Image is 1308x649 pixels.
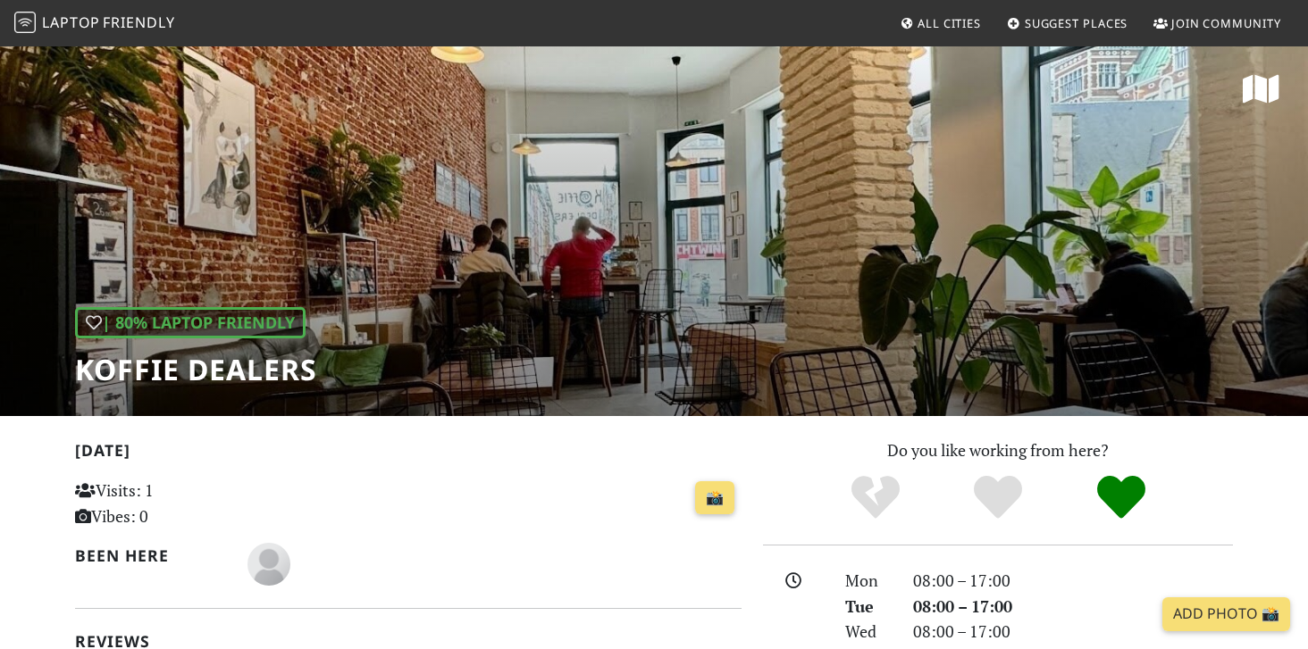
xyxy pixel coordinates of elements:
div: | 80% Laptop Friendly [75,307,306,338]
div: No [814,473,937,522]
span: All Cities [918,15,981,31]
a: Add Photo 📸 [1162,597,1290,631]
img: blank-535327c66bd565773addf3077783bbfce4b00ec00e9fd257753287c682c7fa38.png [247,543,290,586]
a: All Cities [893,7,988,39]
span: Suggest Places [1025,15,1128,31]
div: 08:00 – 17:00 [902,619,1244,645]
a: Suggest Places [1000,7,1136,39]
p: Do you like working from here? [763,437,1233,463]
p: Visits: 1 Vibes: 0 [75,478,283,529]
a: Join Community [1146,7,1288,39]
h2: [DATE] [75,441,742,467]
span: Laptop [42,12,100,32]
span: TzwSVsOw TzwSVsOw [247,552,290,573]
span: Join Community [1171,15,1281,31]
img: LaptopFriendly [14,12,36,33]
div: Wed [834,619,902,645]
a: 📸 [695,481,734,515]
div: 08:00 – 17:00 [902,594,1244,620]
span: Friendly [103,12,174,32]
h1: Koffie Dealers [75,353,317,387]
div: Yes [936,473,1060,522]
a: LaptopFriendly LaptopFriendly [14,8,175,39]
h2: Been here [75,546,226,565]
div: Mon [834,568,902,594]
div: Tue [834,594,902,620]
div: Definitely! [1060,473,1183,522]
div: 08:00 – 17:00 [902,568,1244,594]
